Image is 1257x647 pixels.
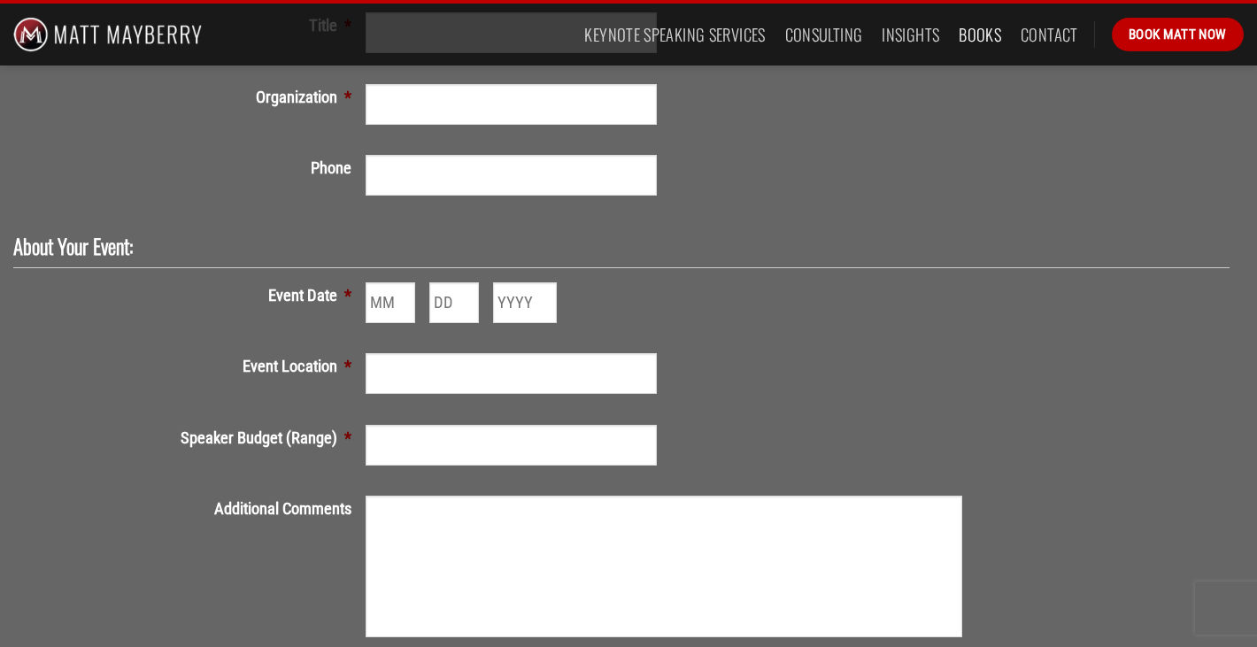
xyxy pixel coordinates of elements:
[785,19,863,50] a: Consulting
[959,19,1001,50] a: Books
[13,84,366,110] label: Organization
[1112,18,1244,51] a: Book Matt Now
[429,282,479,323] input: DD
[13,353,366,379] label: Event Location
[13,496,366,521] label: Additional Comments
[584,19,765,50] a: Keynote Speaking Services
[366,282,415,323] input: MM
[1129,24,1227,45] span: Book Matt Now
[13,155,366,181] label: Phone
[13,234,1215,260] h2: About Your Event:
[13,425,366,451] label: Speaker Budget (Range)
[882,19,939,50] a: Insights
[1021,19,1078,50] a: Contact
[493,282,557,323] input: YYYY
[13,282,366,308] label: Event Date
[13,4,202,65] img: Matt Mayberry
